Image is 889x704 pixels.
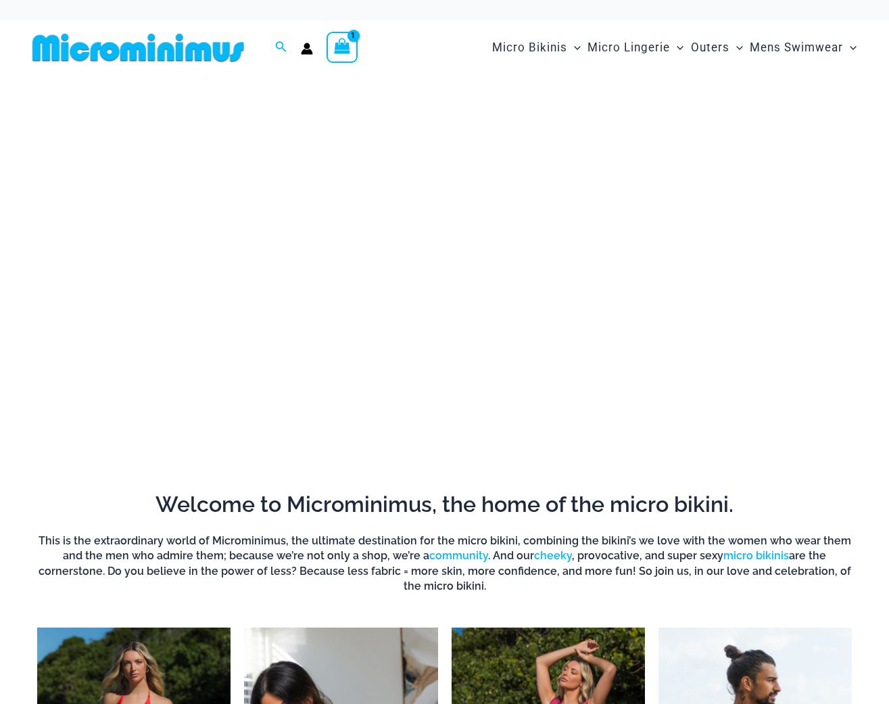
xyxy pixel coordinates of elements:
[567,30,581,65] span: Menu Toggle
[37,490,852,519] h2: Welcome to Microminimus, the home of the micro bikini.
[843,30,857,65] span: Menu Toggle
[746,27,860,68] a: Mens SwimwearMenu ToggleMenu Toggle
[37,534,852,594] h6: This is the extraordinary world of Microminimus, the ultimate destination for the micro bikini, c...
[729,30,743,65] span: Menu Toggle
[691,30,729,65] span: Outers
[534,549,572,562] a: cheeky
[688,27,746,68] a: OutersMenu ToggleMenu Toggle
[670,30,683,65] span: Menu Toggle
[750,30,843,65] span: Mens Swimwear
[489,27,584,68] a: Micro BikinisMenu ToggleMenu Toggle
[429,549,488,562] a: community
[584,27,687,68] a: Micro LingerieMenu ToggleMenu Toggle
[301,43,313,55] a: Account icon link
[275,39,287,56] a: Search icon link
[27,32,249,63] img: MM SHOP LOGO FLAT
[487,25,862,70] nav: Site Navigation
[587,30,670,65] span: Micro Lingerie
[723,549,789,562] a: micro bikinis
[492,30,567,65] span: Micro Bikinis
[327,32,358,63] a: View Shopping Cart, 1 items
